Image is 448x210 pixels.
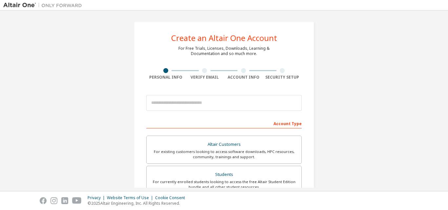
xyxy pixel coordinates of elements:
[178,46,270,56] div: For Free Trials, Licenses, Downloads, Learning & Documentation and so much more.
[263,75,302,80] div: Security Setup
[151,170,297,179] div: Students
[88,200,189,206] p: © 2025 Altair Engineering, Inc. All Rights Reserved.
[3,2,85,9] img: Altair One
[146,118,302,128] div: Account Type
[88,195,107,200] div: Privacy
[224,75,263,80] div: Account Info
[146,75,185,80] div: Personal Info
[51,197,57,204] img: instagram.svg
[151,140,297,149] div: Altair Customers
[151,149,297,160] div: For existing customers looking to access software downloads, HPC resources, community, trainings ...
[185,75,224,80] div: Verify Email
[72,197,82,204] img: youtube.svg
[171,34,277,42] div: Create an Altair One Account
[40,197,47,204] img: facebook.svg
[155,195,189,200] div: Cookie Consent
[61,197,68,204] img: linkedin.svg
[107,195,155,200] div: Website Terms of Use
[151,179,297,190] div: For currently enrolled students looking to access the free Altair Student Edition bundle and all ...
